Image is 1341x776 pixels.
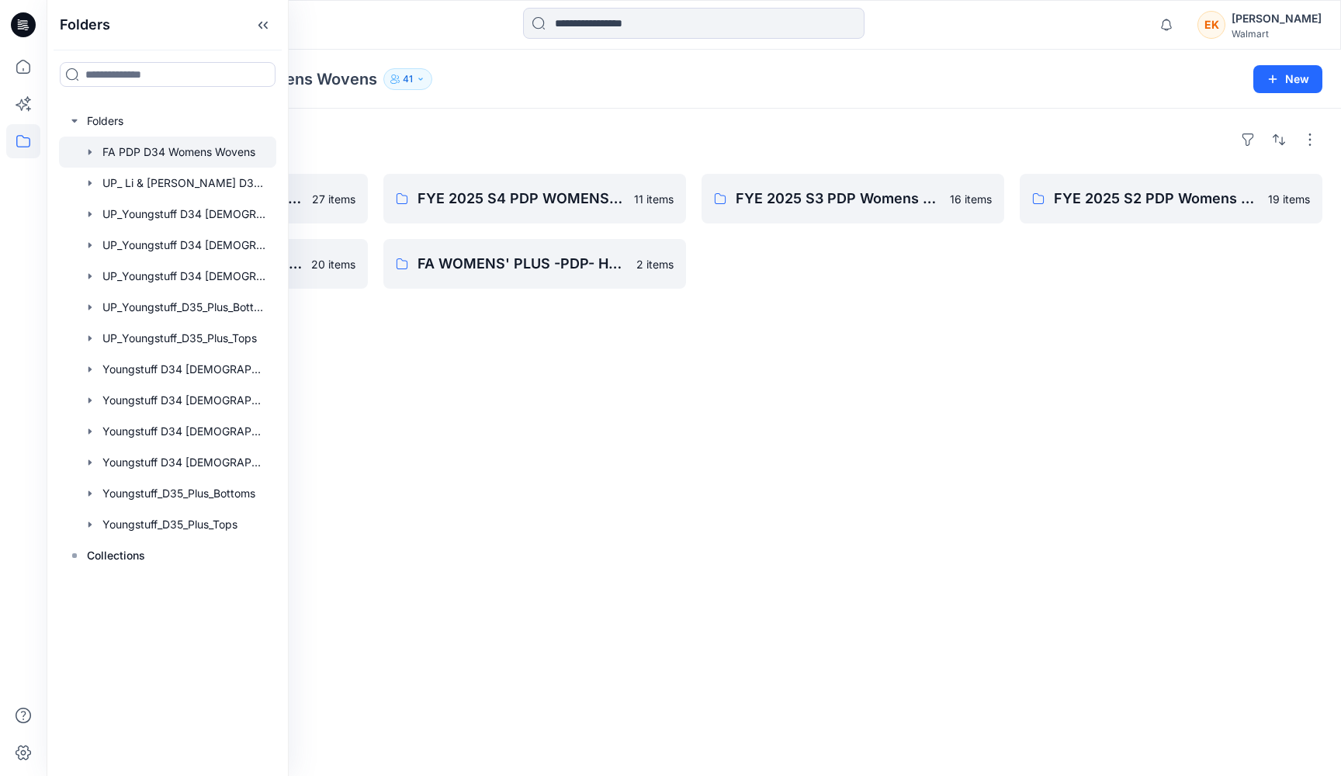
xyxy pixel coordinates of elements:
[702,174,1004,223] a: FYE 2025 S3 PDP Womens Wovens16 items
[1020,174,1322,223] a: FYE 2025 S2 PDP Womens Wovens19 items
[950,191,992,207] p: 16 items
[87,546,145,565] p: Collections
[1197,11,1225,39] div: EK
[1268,191,1310,207] p: 19 items
[383,174,686,223] a: FYE 2025 S4 PDP WOMENS WOVENS11 items
[634,191,674,207] p: 11 items
[383,68,432,90] button: 41
[383,239,686,289] a: FA WOMENS' PLUS -PDP- HD242 items
[311,256,355,272] p: 20 items
[1232,28,1322,40] div: Walmart
[1232,9,1322,28] div: [PERSON_NAME]
[418,253,627,275] p: FA WOMENS' PLUS -PDP- HD24
[312,191,355,207] p: 27 items
[418,188,625,210] p: FYE 2025 S4 PDP WOMENS WOVENS
[1253,65,1322,93] button: New
[736,188,941,210] p: FYE 2025 S3 PDP Womens Wovens
[1054,188,1259,210] p: FYE 2025 S2 PDP Womens Wovens
[403,71,413,88] p: 41
[636,256,674,272] p: 2 items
